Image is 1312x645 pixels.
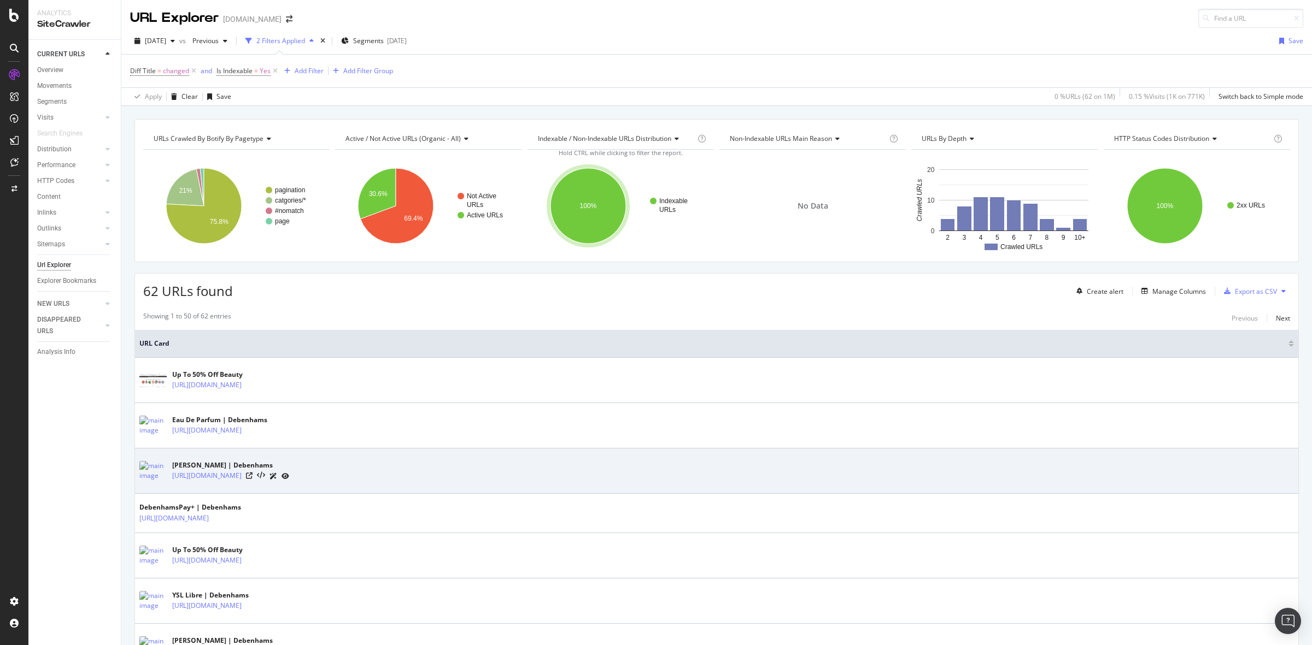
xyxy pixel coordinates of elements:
[37,64,113,76] a: Overview
[1219,92,1303,101] div: Switch back to Simple mode
[172,460,289,470] div: [PERSON_NAME] | Debenhams
[241,32,318,50] button: 2 Filters Applied
[37,96,113,108] a: Segments
[1129,92,1205,101] div: 0.15 % Visits ( 1K on 771K )
[37,159,75,171] div: Performance
[37,239,65,250] div: Sitemaps
[145,36,166,45] span: 2025 Aug. 8th
[256,36,305,45] div: 2 Filters Applied
[927,166,935,174] text: 20
[216,92,231,101] div: Save
[143,282,233,300] span: 62 URLs found
[467,201,483,209] text: URLs
[172,470,242,481] a: [URL][DOMAIN_NAME]
[37,112,54,123] div: Visits
[1198,9,1303,28] input: Find a URL
[223,14,282,25] div: [DOMAIN_NAME]
[270,470,277,482] a: AI Url Details
[1232,313,1258,323] div: Previous
[1232,311,1258,324] button: Previous
[188,36,219,45] span: Previous
[730,134,832,143] span: Non-Indexable URLs Main Reason
[139,374,167,387] img: main image
[286,15,292,23] div: arrow-right-arrow-left
[1062,234,1065,241] text: 9
[37,191,61,203] div: Content
[659,206,676,214] text: URLs
[179,187,192,194] text: 21%
[343,66,393,75] div: Add Filter Group
[172,425,242,436] a: [URL][DOMAIN_NAME]
[37,259,71,271] div: Url Explorer
[181,92,198,101] div: Clear
[179,36,188,45] span: vs
[37,275,96,287] div: Explorer Bookmarks
[1087,287,1123,296] div: Create alert
[345,134,461,143] span: Active / Not Active URLs (organic - all)
[353,36,384,45] span: Segments
[143,311,231,324] div: Showing 1 to 50 of 62 entries
[1137,285,1206,298] button: Manage Columns
[1152,287,1206,296] div: Manage Columns
[922,134,967,143] span: URLs by Depth
[139,416,167,435] img: main image
[1055,92,1115,101] div: 0 % URLs ( 62 on 1M )
[798,200,828,211] span: No Data
[467,211,503,219] text: Active URLs
[275,186,305,194] text: pagination
[295,66,324,75] div: Add Filter
[1276,311,1290,324] button: Next
[37,223,61,234] div: Outlinks
[37,298,69,310] div: NEW URLS
[139,339,1286,348] span: URL Card
[37,49,85,60] div: CURRENT URLS
[275,197,306,204] text: catgories/*
[916,179,923,221] text: Crawled URLs
[536,130,695,147] h4: Indexable / Non-Indexable URLs Distribution
[1220,282,1277,300] button: Export as CSV
[1235,287,1277,296] div: Export as CSV
[139,591,167,611] img: main image
[1000,243,1042,251] text: Crawled URLs
[139,461,167,481] img: main image
[275,207,304,215] text: #nomatch
[37,175,74,187] div: HTTP Codes
[579,202,596,210] text: 100%
[37,239,102,250] a: Sitemaps
[37,346,113,358] a: Analysis Info
[1112,130,1272,147] h4: HTTP Status Codes Distribution
[37,159,102,171] a: Performance
[337,32,411,50] button: Segments[DATE]
[145,92,162,101] div: Apply
[172,545,289,555] div: Up To 50% Off Beauty
[538,134,671,143] span: Indexable / Non-Indexable URLs distribution
[37,9,112,18] div: Analytics
[172,590,289,600] div: YSL Libre | Debenhams
[963,234,967,241] text: 3
[157,66,161,75] span: =
[1276,313,1290,323] div: Next
[280,64,324,78] button: Add Filter
[1012,234,1016,241] text: 6
[172,370,289,380] div: Up To 50% Off Beauty
[188,32,232,50] button: Previous
[1156,202,1173,210] text: 100%
[1104,158,1290,253] div: A chart.
[919,130,1088,147] h4: URLs by Depth
[37,346,75,358] div: Analysis Info
[139,513,209,524] a: [URL][DOMAIN_NAME]
[143,158,328,253] svg: A chart.
[1275,32,1303,50] button: Save
[37,175,102,187] a: HTTP Codes
[37,80,113,92] a: Movements
[37,275,113,287] a: Explorer Bookmarks
[659,197,688,205] text: Indexable
[210,218,229,226] text: 75.8%
[1075,234,1086,241] text: 10+
[528,158,712,253] svg: A chart.
[37,259,113,271] a: Url Explorer
[37,314,102,337] a: DISAPPEARED URLS
[1029,234,1033,241] text: 7
[335,158,520,253] svg: A chart.
[37,314,92,337] div: DISAPPEARED URLS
